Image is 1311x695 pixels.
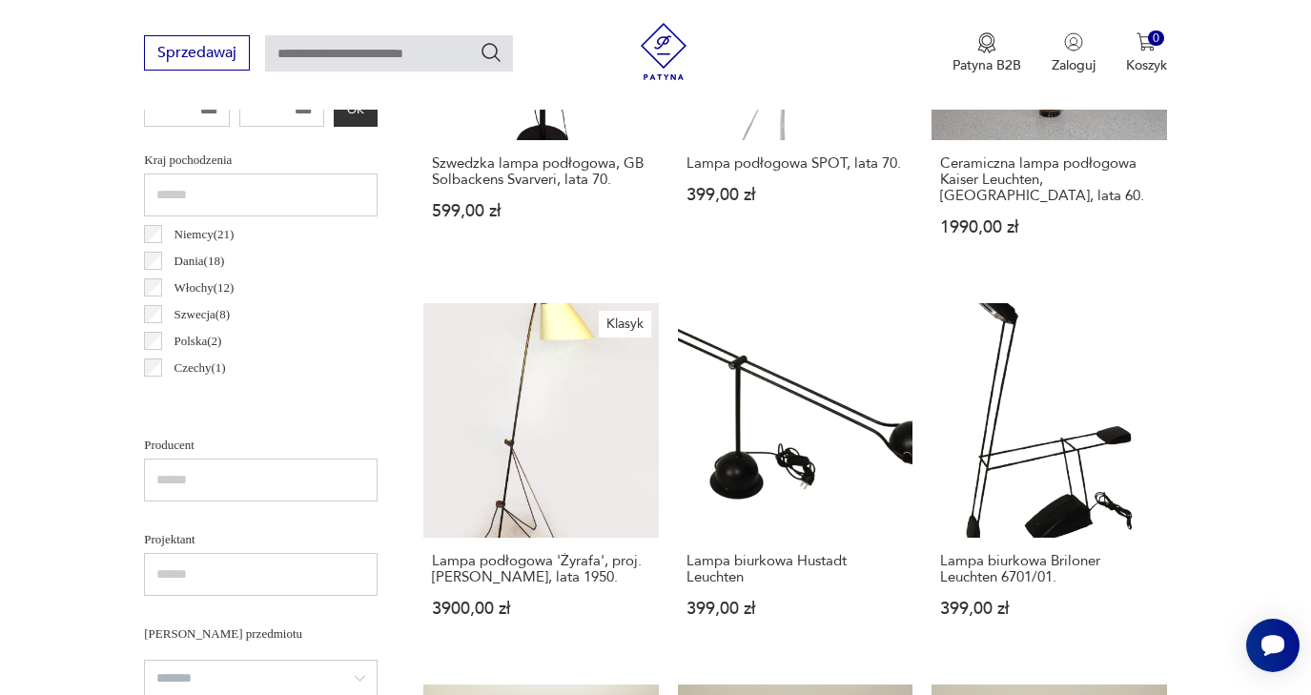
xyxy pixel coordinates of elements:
[635,23,692,80] img: Patyna - sklep z meblami i dekoracjami vintage
[686,553,905,585] h3: Lampa biurkowa Hustadt Leuchten
[432,553,650,585] h3: Lampa podłogowa 'Żyrafa', proj. [PERSON_NAME], lata 1950.
[174,358,226,378] p: Czechy ( 1 )
[1246,619,1300,672] iframe: Smartsupp widget button
[953,56,1021,74] p: Patyna B2B
[174,277,235,298] p: Włochy ( 12 )
[1064,32,1083,51] img: Ikonka użytkownika
[1052,56,1096,74] p: Zaloguj
[678,303,913,655] a: Lampa biurkowa Hustadt LeuchtenLampa biurkowa Hustadt Leuchten399,00 zł
[174,251,225,272] p: Dania ( 18 )
[480,41,502,64] button: Szukaj
[174,224,235,245] p: Niemcy ( 21 )
[144,35,250,71] button: Sprzedawaj
[432,601,650,617] p: 3900,00 zł
[174,331,222,352] p: Polska ( 2 )
[977,32,996,53] img: Ikona medalu
[953,32,1021,74] a: Ikona medaluPatyna B2B
[144,435,378,456] p: Producent
[940,601,1158,617] p: 399,00 zł
[686,155,905,172] h3: Lampa podłogowa SPOT, lata 70.
[1148,31,1164,47] div: 0
[1052,32,1096,74] button: Zaloguj
[953,32,1021,74] button: Patyna B2B
[432,155,650,188] h3: Szwedzka lampa podłogowa, GB Solbackens Svarveri, lata 70.
[932,303,1167,655] a: Lampa biurkowa Briloner Leuchten 6701/01.Lampa biurkowa Briloner Leuchten 6701/01.399,00 zł
[144,150,378,171] p: Kraj pochodzenia
[432,203,650,219] p: 599,00 zł
[423,303,659,655] a: KlasykLampa podłogowa 'Żyrafa', proj. J. Hurka, Napako, lata 1950.Lampa podłogowa 'Żyrafa', proj....
[334,93,378,127] button: OK
[1137,32,1156,51] img: Ikona koszyka
[940,155,1158,204] h3: Ceramiczna lampa podłogowa Kaiser Leuchten, [GEOGRAPHIC_DATA], lata 60.
[144,48,250,61] a: Sprzedawaj
[1126,56,1167,74] p: Koszyk
[940,553,1158,585] h3: Lampa biurkowa Briloner Leuchten 6701/01.
[144,623,378,644] p: [PERSON_NAME] przedmiotu
[686,187,905,203] p: 399,00 zł
[144,529,378,550] p: Projektant
[174,304,231,325] p: Szwecja ( 8 )
[1126,32,1167,74] button: 0Koszyk
[940,219,1158,235] p: 1990,00 zł
[686,601,905,617] p: 399,00 zł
